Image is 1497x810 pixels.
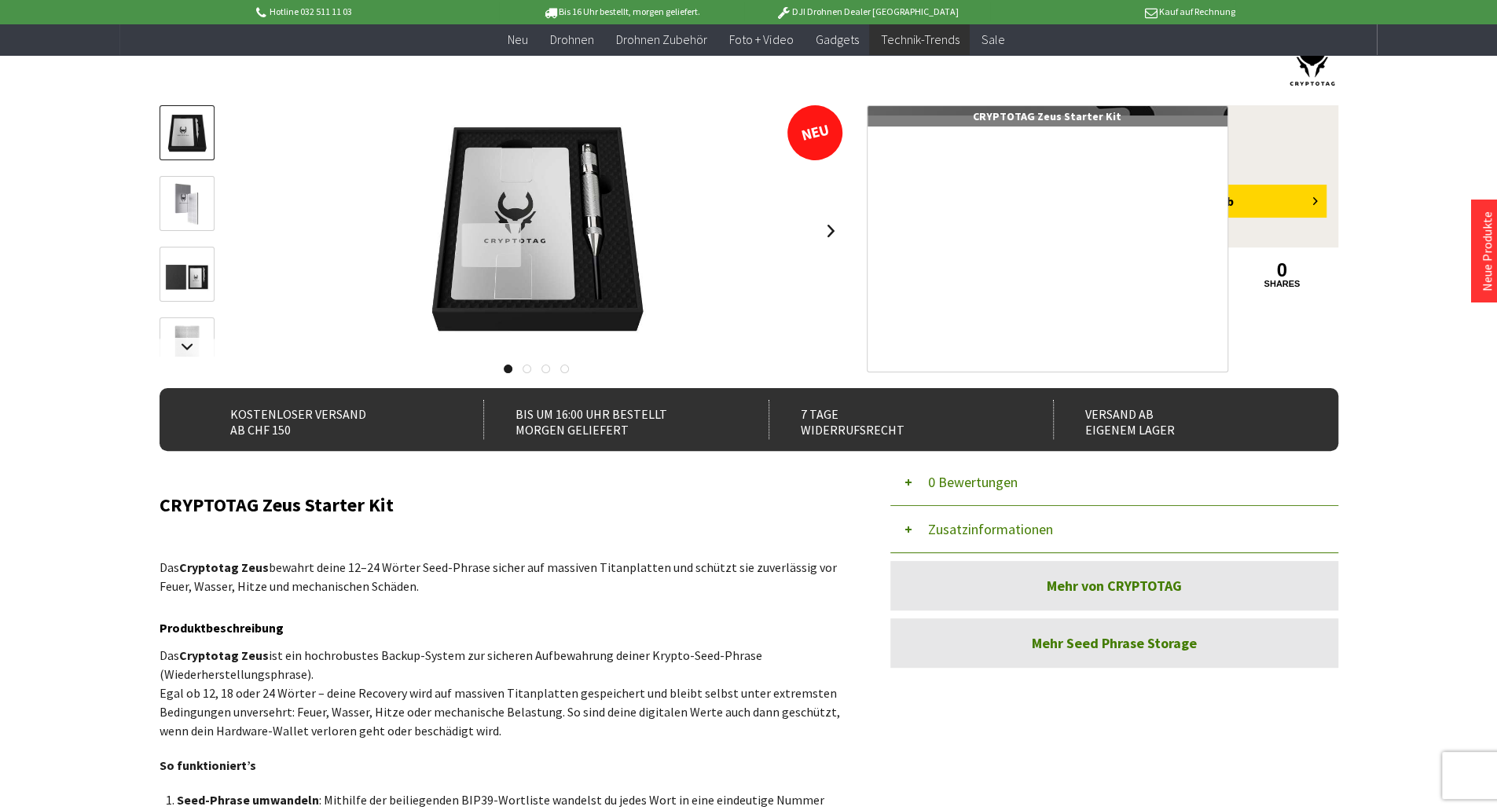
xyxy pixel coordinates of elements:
span: Drohnen [550,31,594,47]
button: 0 Bewertungen [890,459,1338,506]
span: Drohnen Zubehör [616,31,707,47]
h1: CRYPTOTAG Zeus Starter Kit [160,35,1103,58]
span: Foto + Video [729,31,793,47]
div: Kostenloser Versand ab CHF 150 [199,400,449,439]
img: CRYPTOTAG [1287,35,1337,90]
h2: CRYPTOTAG Zeus Starter Kit [160,495,843,515]
p: Das bewahrt deine 12–24 Wörter Seed-Phrase sicher auf massiven Titanplatten und schützt sie zuver... [160,558,843,596]
p: Bis 16 Uhr bestellt, morgen geliefert. [499,2,744,21]
button: Zusatzinformationen [890,506,1338,553]
strong: Cryptotag Zeus [179,559,269,575]
a: 0 [1227,262,1337,279]
img: CRYPTOTAG Zeus Starter Kit [411,105,662,357]
div: Versand ab eigenem Lager [1053,400,1304,439]
a: Drohnen [539,24,605,56]
div: Bis um 16:00 Uhr bestellt Morgen geliefert [483,400,734,439]
a: Sale [970,24,1015,56]
p: Hotline 032 511 11 03 [253,2,498,21]
a: Mehr von CRYPTOTAG [890,561,1338,610]
a: Foto + Video [718,24,804,56]
strong: Seed-Phrase umwandeln [177,792,319,808]
p: DJI Drohnen Dealer [GEOGRAPHIC_DATA] [744,2,989,21]
div: 7 Tage Widerrufsrecht [769,400,1019,439]
a: Neu [497,24,539,56]
a: shares [1227,279,1337,289]
a: Gadgets [804,24,869,56]
img: Vorschau: CRYPTOTAG Zeus Starter Kit [164,111,210,156]
p: Das ist ein hochrobustes Backup-System zur sicheren Aufbewahrung deiner Krypto-Seed-Phrase (Wiede... [160,646,843,740]
a: Mehr Seed Phrase Storage [890,618,1338,668]
span: Sale [981,31,1004,47]
a: Neue Produkte [1479,211,1495,291]
h4: Produktbeschreibung [160,618,843,638]
a: Drohnen Zubehör [605,24,718,56]
span: Gadgets [815,31,858,47]
span: Neu [508,31,528,47]
span: CRYPTOTAG Zeus Starter Kit [973,109,1121,123]
span: Technik-Trends [880,31,959,47]
strong: So funktioniert’s [160,757,256,773]
strong: Cryptotag Zeus [179,647,269,663]
p: Kauf auf Rechnung [990,2,1235,21]
a: Technik-Trends [869,24,970,56]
